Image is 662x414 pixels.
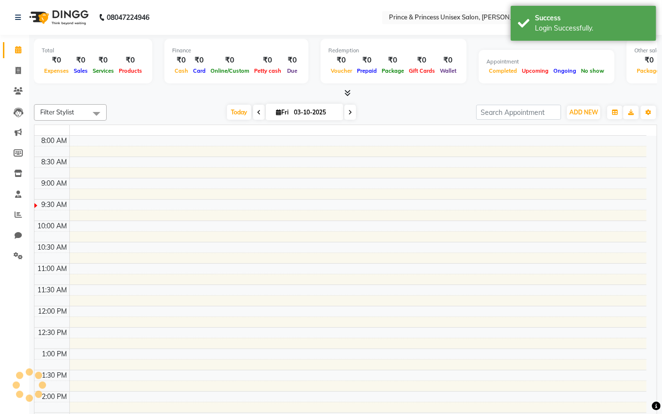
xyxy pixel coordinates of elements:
span: Petty cash [252,67,284,74]
div: ₹0 [406,55,437,66]
span: Expenses [42,67,71,74]
img: logo [25,4,91,31]
div: 11:30 AM [36,285,69,295]
div: 1:30 PM [40,370,69,381]
span: Filter Stylist [40,108,74,116]
span: Prepaid [355,67,379,74]
span: Ongoing [551,67,579,74]
div: ₹0 [355,55,379,66]
div: 9:30 AM [40,200,69,210]
div: Appointment [486,58,607,66]
span: Online/Custom [208,67,252,74]
div: 12:00 PM [36,306,69,317]
div: Redemption [328,47,459,55]
span: Voucher [328,67,355,74]
span: Wallet [437,67,459,74]
span: Products [116,67,145,74]
div: ₹0 [284,55,301,66]
span: Card [191,67,208,74]
span: Today [227,105,251,120]
span: Completed [486,67,519,74]
div: 8:30 AM [40,157,69,167]
div: ₹0 [252,55,284,66]
div: ₹0 [42,55,71,66]
div: 1:00 PM [40,349,69,359]
div: 8:00 AM [40,136,69,146]
span: Sales [71,67,90,74]
div: Total [42,47,145,55]
b: 08047224946 [107,4,149,31]
div: ₹0 [172,55,191,66]
div: ₹0 [71,55,90,66]
div: 10:30 AM [36,242,69,253]
span: Cash [172,67,191,74]
span: Package [379,67,406,74]
input: Search Appointment [476,105,561,120]
div: ₹0 [208,55,252,66]
div: ₹0 [437,55,459,66]
input: 2025-10-03 [291,105,339,120]
div: Login Successfully. [535,23,649,33]
div: 9:00 AM [40,178,69,189]
div: ₹0 [328,55,355,66]
div: 11:00 AM [36,264,69,274]
div: 2:00 PM [40,392,69,402]
span: Due [285,67,300,74]
div: Success [535,13,649,23]
span: Fri [274,109,291,116]
div: ₹0 [379,55,406,66]
div: 12:30 PM [36,328,69,338]
span: ADD NEW [569,109,598,116]
div: 10:00 AM [36,221,69,231]
div: ₹0 [116,55,145,66]
span: Services [90,67,116,74]
div: Finance [172,47,301,55]
span: Upcoming [519,67,551,74]
span: No show [579,67,607,74]
div: ₹0 [90,55,116,66]
div: ₹0 [191,55,208,66]
span: Gift Cards [406,67,437,74]
button: ADD NEW [567,106,600,119]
